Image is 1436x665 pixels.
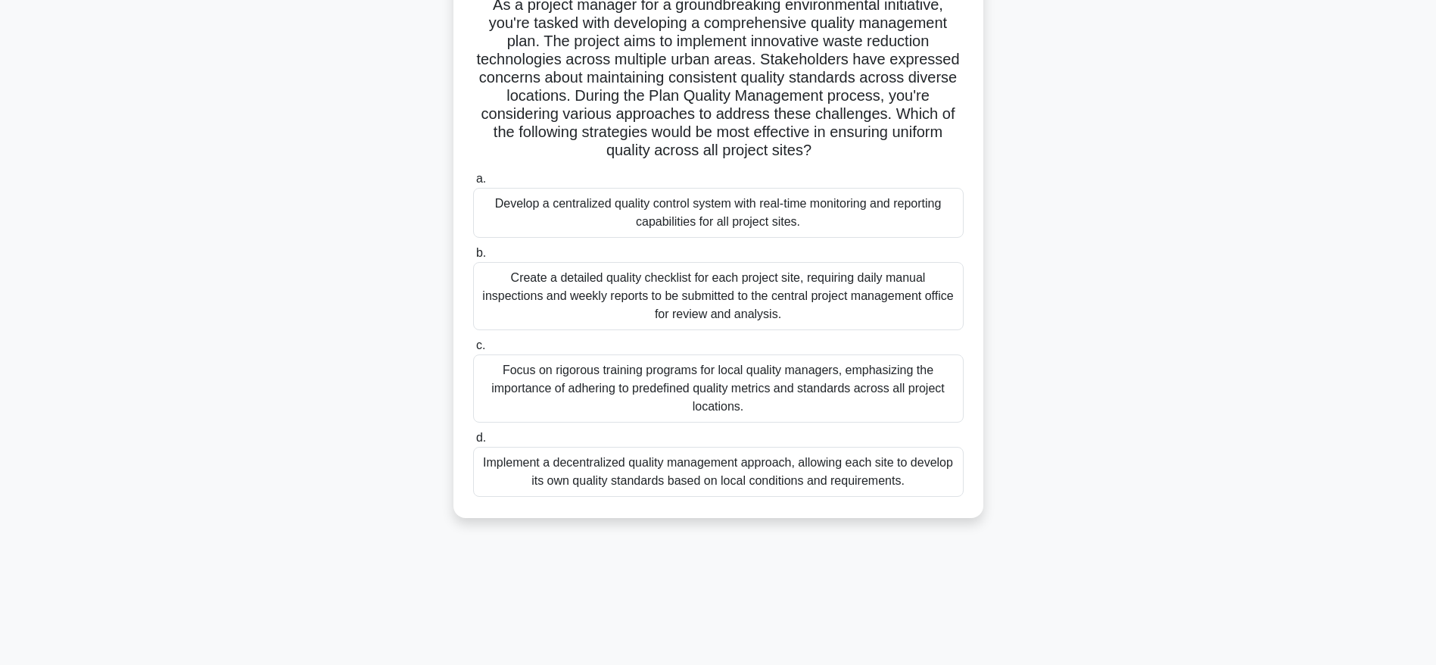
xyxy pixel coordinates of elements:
[473,447,964,497] div: Implement a decentralized quality management approach, allowing each site to develop its own qual...
[473,354,964,423] div: Focus on rigorous training programs for local quality managers, emphasizing the importance of adh...
[476,339,485,351] span: c.
[473,188,964,238] div: Develop a centralized quality control system with real-time monitoring and reporting capabilities...
[476,172,486,185] span: a.
[473,262,964,330] div: Create a detailed quality checklist for each project site, requiring daily manual inspections and...
[476,431,486,444] span: d.
[476,246,486,259] span: b.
